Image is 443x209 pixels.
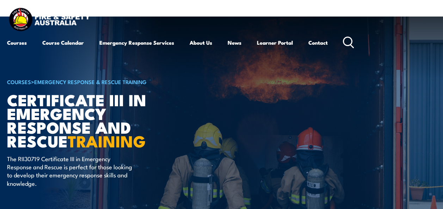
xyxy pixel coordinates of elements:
a: Courses [7,34,27,51]
a: Learner Portal [257,34,293,51]
strong: TRAINING [68,128,146,153]
a: Emergency Response Services [99,34,174,51]
a: About Us [190,34,212,51]
a: COURSES [7,78,31,85]
p: The RII30719 Certificate III in Emergency Response and Rescue is perfect for those looking to dev... [7,154,136,188]
a: Emergency Response & Rescue Training [34,78,147,85]
a: Contact [308,34,328,51]
a: Course Calendar [42,34,84,51]
h1: Certificate III in Emergency Response and Rescue [7,93,181,148]
h6: > [7,77,181,86]
a: News [228,34,241,51]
